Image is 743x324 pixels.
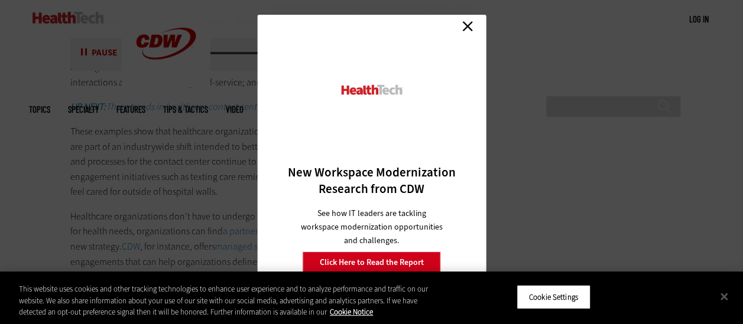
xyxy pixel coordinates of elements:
[459,18,476,35] a: Close
[303,251,441,274] a: Click Here to Read the Report
[517,284,590,309] button: Cookie Settings
[711,283,737,309] button: Close
[330,307,373,317] a: More information about your privacy
[278,164,465,197] h3: New Workspace Modernization Research from CDW
[299,207,444,247] p: See how IT leaders are tackling workspace modernization opportunities and challenges.
[339,84,404,96] img: HealthTech_0.png
[19,283,446,318] div: This website uses cookies and other tracking technologies to enhance user experience and to analy...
